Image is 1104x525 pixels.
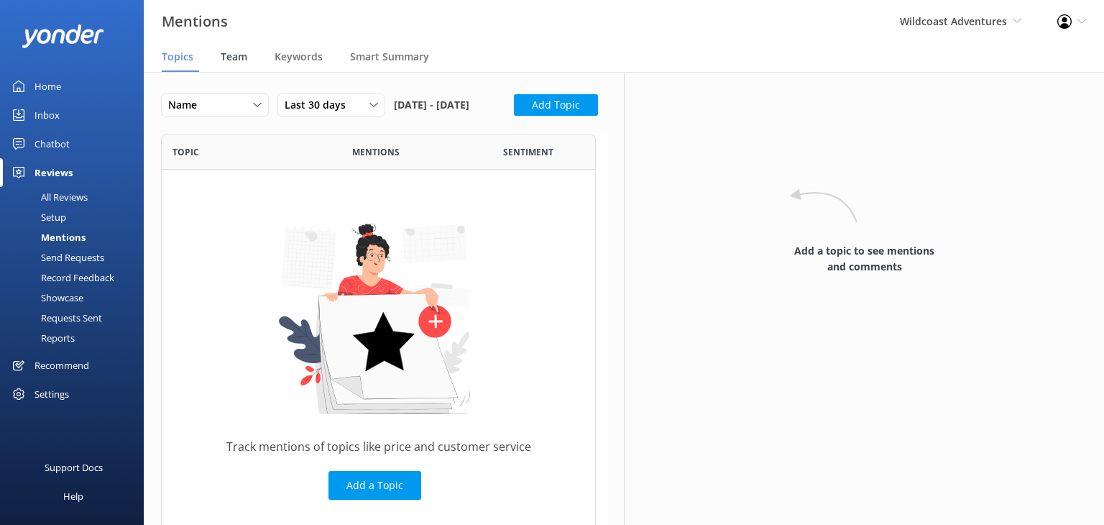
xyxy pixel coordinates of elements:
h3: Mentions [162,10,228,33]
a: Showcase [9,288,144,308]
span: Name [168,97,206,113]
span: Topic [172,145,199,159]
div: Support Docs [45,453,103,482]
a: Record Feedback [9,268,144,288]
span: Mentions [352,145,400,159]
a: Requests Sent [9,308,144,328]
div: Home [34,72,61,101]
p: Track mentions of topics like price and customer service [226,437,531,457]
div: Reports [9,328,75,348]
div: Record Feedback [9,268,114,288]
div: Setup [9,207,66,227]
span: Wildcoast Adventures [900,14,1007,28]
div: Reviews [34,158,73,187]
span: Smart Summary [350,50,429,64]
a: Reports [9,328,144,348]
span: Sentiment [503,145,553,159]
span: Last 30 days [285,97,354,113]
span: Keywords [275,50,323,64]
div: Help [63,482,83,511]
div: Mentions [9,227,86,247]
button: Add Topic [514,94,598,116]
div: Requests Sent [9,308,102,328]
span: [DATE] - [DATE] [394,93,469,117]
div: Chatbot [34,129,70,158]
div: Recommend [34,351,89,380]
a: Setup [9,207,144,227]
a: All Reviews [9,187,144,207]
span: Topics [162,50,193,64]
div: Settings [34,380,69,408]
a: Mentions [9,227,144,247]
button: Add a Topic [328,471,421,500]
div: Send Requests [9,247,104,268]
a: Send Requests [9,247,144,268]
span: Team [221,50,247,64]
img: yonder-white-logo.png [22,24,104,48]
div: All Reviews [9,187,88,207]
div: Showcase [9,288,83,308]
div: Inbox [34,101,60,129]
